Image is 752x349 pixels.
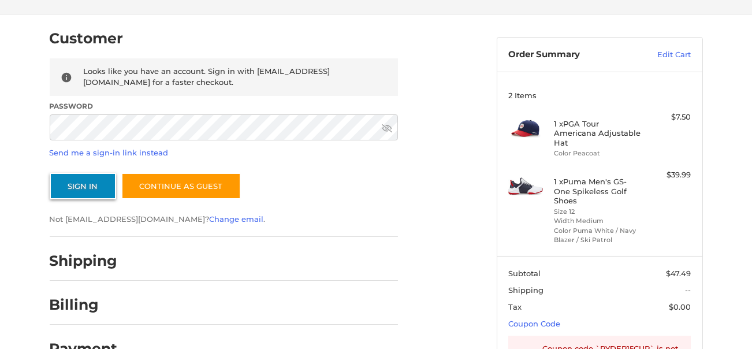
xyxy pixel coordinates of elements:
a: Continue as guest [121,173,241,199]
div: $7.50 [645,112,691,123]
span: Looks like you have an account. Sign in with [EMAIL_ADDRESS][DOMAIN_NAME] for a faster checkout. [84,66,330,87]
a: Send me a sign-in link instead [50,148,169,157]
p: Not [EMAIL_ADDRESS][DOMAIN_NAME]? . [50,214,398,225]
label: Password [50,101,398,112]
li: Size 12 [554,207,642,217]
span: Subtotal [508,269,541,278]
span: Shipping [508,285,543,295]
a: Coupon Code [508,319,560,328]
h2: Shipping [50,252,118,270]
span: Tax [508,302,522,311]
a: Change email [210,214,264,224]
span: $47.49 [666,269,691,278]
h2: Customer [50,29,124,47]
button: Sign In [50,173,116,199]
h4: 1 x PGA Tour Americana Adjustable Hat [554,119,642,147]
h2: Billing [50,296,117,314]
li: Color Peacoat [554,148,642,158]
div: $39.99 [645,169,691,181]
h3: 2 Items [508,91,691,100]
li: Width Medium [554,216,642,226]
h3: Order Summary [508,49,632,61]
span: -- [685,285,691,295]
span: $0.00 [669,302,691,311]
li: Color Puma White / Navy Blazer / Ski Patrol [554,226,642,245]
a: Edit Cart [632,49,691,61]
h4: 1 x Puma Men's GS-One Spikeless Golf Shoes [554,177,642,205]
